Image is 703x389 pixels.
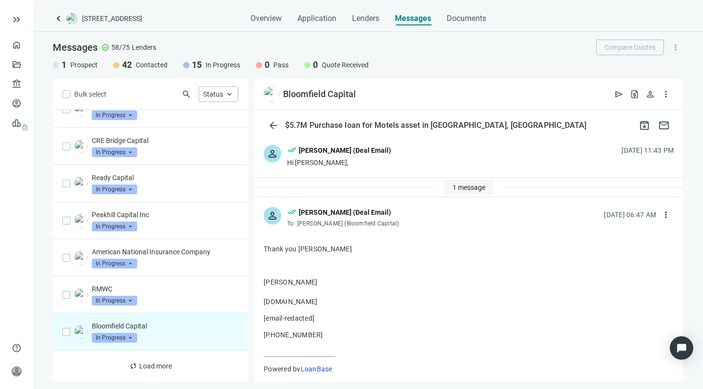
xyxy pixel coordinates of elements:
button: Compare Quotes [596,40,664,55]
span: search [182,89,191,99]
span: request_quote [630,89,640,99]
a: keyboard_arrow_left [53,13,64,24]
span: 42 [122,59,132,71]
img: 551c5464-61c6-45c0-929c-7ab44fa3cd90 [264,86,279,102]
span: mail [658,120,670,131]
span: Lenders [352,14,379,23]
span: Overview [250,14,282,23]
div: [PERSON_NAME] (Deal Email) [299,145,391,156]
span: Load more [139,362,172,370]
span: more_vert [671,43,680,52]
button: mail [654,116,674,135]
span: person [267,148,278,160]
div: Bloomfield Capital [283,88,356,100]
p: Ready Capital [92,173,238,183]
span: Bulk select [74,89,106,100]
span: keyboard_arrow_up [225,90,234,99]
span: Quote Received [322,60,369,70]
span: In Progress [92,184,137,194]
span: 15 [192,59,202,71]
span: done_all [287,145,297,158]
span: archive [639,120,650,131]
p: CRE Bridge Capital [92,136,238,145]
span: done_all [287,207,297,220]
span: check_circle [102,43,109,51]
span: arrow_back [268,120,279,131]
span: In Progress [92,222,137,231]
span: Status [203,90,223,98]
span: [PERSON_NAME] (Bloomfield Capital) [297,220,399,227]
div: [DATE] 11:43 PM [621,145,674,156]
p: Peakhill Capital Inc [92,210,238,220]
span: Messages [53,41,98,53]
img: 559a25f8-8bd1-4de3-9272-a04f743625c6 [74,177,88,190]
img: d6c594b8-c732-4604-b63f-9e6dd2eca6fa [74,214,88,227]
span: 0 [265,59,269,71]
span: Lenders [132,42,156,52]
span: 58/75 [111,42,130,52]
span: In Progress [92,147,137,157]
span: help [12,343,21,353]
span: In Progress [92,296,137,306]
span: person [645,89,655,99]
img: 01a2527b-eb9c-46f2-8595-529566896140 [74,140,88,153]
img: 551c5464-61c6-45c0-929c-7ab44fa3cd90 [74,325,88,339]
button: more_vert [658,207,674,223]
button: keyboard_double_arrow_right [11,14,22,25]
span: 1 message [453,184,485,191]
p: American National Insurance Company [92,247,238,257]
span: person [12,367,21,376]
span: person [267,210,278,222]
div: $5.7M Purchase loan for Motels asset in [GEOGRAPHIC_DATA], [GEOGRAPHIC_DATA] [283,121,589,130]
div: Hi [PERSON_NAME], [287,158,391,167]
span: In Progress [92,110,137,120]
span: 1 [62,59,66,71]
button: more_vert [658,86,674,102]
span: Pass [273,60,289,70]
span: In Progress [92,333,137,343]
button: archive [635,116,654,135]
img: 1f975bcb-39a8-4475-90f7-6a1a3e5ff7e7 [74,251,88,265]
button: send [611,86,627,102]
span: more_vert [661,89,671,99]
span: [STREET_ADDRESS] [82,14,142,23]
div: [PERSON_NAME] (Deal Email) [299,207,391,218]
div: To: [287,220,401,227]
img: c1989912-69e8-4c0b-964d-872c29aa0c99 [74,288,88,302]
span: sync [129,362,137,370]
span: In Progress [206,60,240,70]
button: syncLoad more [121,358,180,374]
button: person [642,86,658,102]
span: send [614,89,624,99]
span: Messages [395,14,431,23]
div: [DATE] 06:47 AM [604,209,656,220]
img: deal-logo [66,13,78,24]
span: 0 [313,59,318,71]
span: more_vert [661,210,671,220]
span: In Progress [92,259,137,268]
button: 1 message [444,180,494,195]
span: Application [297,14,336,23]
button: request_quote [627,86,642,102]
div: Open Intercom Messenger [670,336,693,360]
p: RMWC [92,284,238,294]
span: Prospect [70,60,98,70]
span: Documents [447,14,486,23]
button: more_vert [668,40,683,55]
p: Bloomfield Capital [92,321,238,331]
span: Contacted [136,60,167,70]
button: arrow_back [264,116,283,135]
